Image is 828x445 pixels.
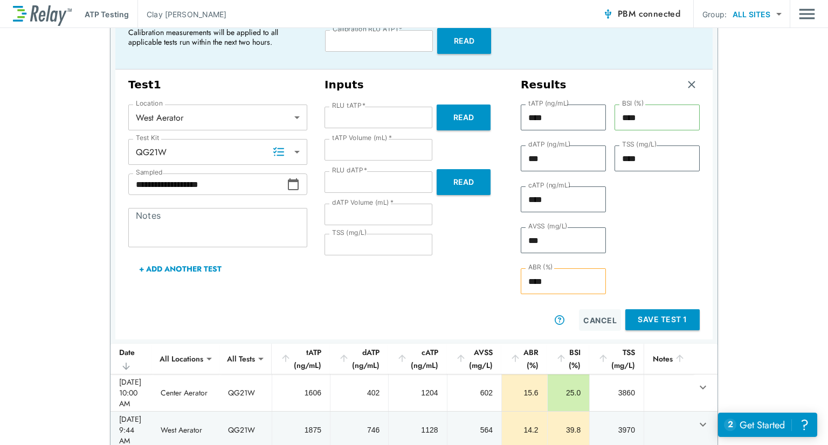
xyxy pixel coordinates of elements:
[339,387,379,398] div: 402
[622,141,657,148] label: TSS (mg/L)
[437,28,491,54] button: Read
[603,9,613,19] img: Connected Icon
[556,387,581,398] div: 25.0
[510,425,539,435] div: 14.2
[686,79,697,90] img: Remove
[528,100,569,107] label: tATP (ng/mL)
[333,25,402,33] label: Calibration RLU ATP1
[339,425,379,435] div: 746
[528,263,553,271] label: ABR (%)
[128,27,301,47] p: Calibration measurements will be applied to all applicable tests run within the next two hours.
[598,346,635,372] div: TSS (mg/L)
[85,9,129,20] p: ATP Testing
[280,346,321,372] div: tATP (ng/mL)
[128,141,307,163] div: QG21W
[510,387,539,398] div: 15.6
[128,107,307,128] div: West Aerator
[281,387,321,398] div: 1606
[718,413,817,437] iframe: Resource center
[618,6,680,22] span: PBM
[799,4,815,24] button: Main menu
[128,78,307,92] h3: Test 1
[111,344,152,374] th: Date
[456,346,493,372] div: AVSS (mg/L)
[598,387,635,398] div: 3860
[521,78,567,92] h3: Results
[510,346,539,372] div: ABR (%)
[528,141,571,148] label: dATP (ng/mL)
[119,377,143,409] div: [DATE] 10:00 AM
[694,378,712,397] button: expand row
[147,9,226,20] p: Clay [PERSON_NAME]
[219,374,272,411] td: QG21W
[136,100,163,107] label: Location
[128,256,232,282] button: + Add Another Test
[639,8,681,20] span: connected
[653,352,685,365] div: Notes
[528,222,568,230] label: AVSS (mg/L)
[556,425,581,435] div: 39.8
[556,346,581,372] div: BSI (%)
[694,415,712,434] button: expand row
[437,105,491,130] button: Read
[397,425,438,435] div: 1128
[152,374,219,411] td: Center Aerator
[332,166,367,174] label: RLU dATP
[332,199,394,206] label: dATP Volume (mL)
[598,3,685,25] button: PBM connected
[281,425,321,435] div: 1875
[332,102,365,109] label: RLU tATP
[528,182,570,189] label: cATP (ng/mL)
[136,169,163,176] label: Sampled
[799,4,815,24] img: Drawer Icon
[152,348,211,370] div: All Locations
[625,309,700,330] button: Save Test 1
[397,346,438,372] div: cATP (ng/mL)
[325,78,503,92] h3: Inputs
[456,425,493,435] div: 564
[702,9,727,20] p: Group:
[437,169,491,195] button: Read
[579,309,621,331] button: Cancel
[598,425,635,435] div: 3970
[136,134,160,142] label: Test Kit
[332,134,392,142] label: tATP Volume (mL)
[622,100,644,107] label: BSI (%)
[219,348,263,370] div: All Tests
[456,387,493,398] div: 602
[13,3,72,26] img: LuminUltra Relay
[397,387,438,398] div: 1204
[332,229,367,237] label: TSS (mg/L)
[339,346,379,372] div: dATP (ng/mL)
[128,173,287,195] input: Choose date, selected date is Sep 19, 2025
